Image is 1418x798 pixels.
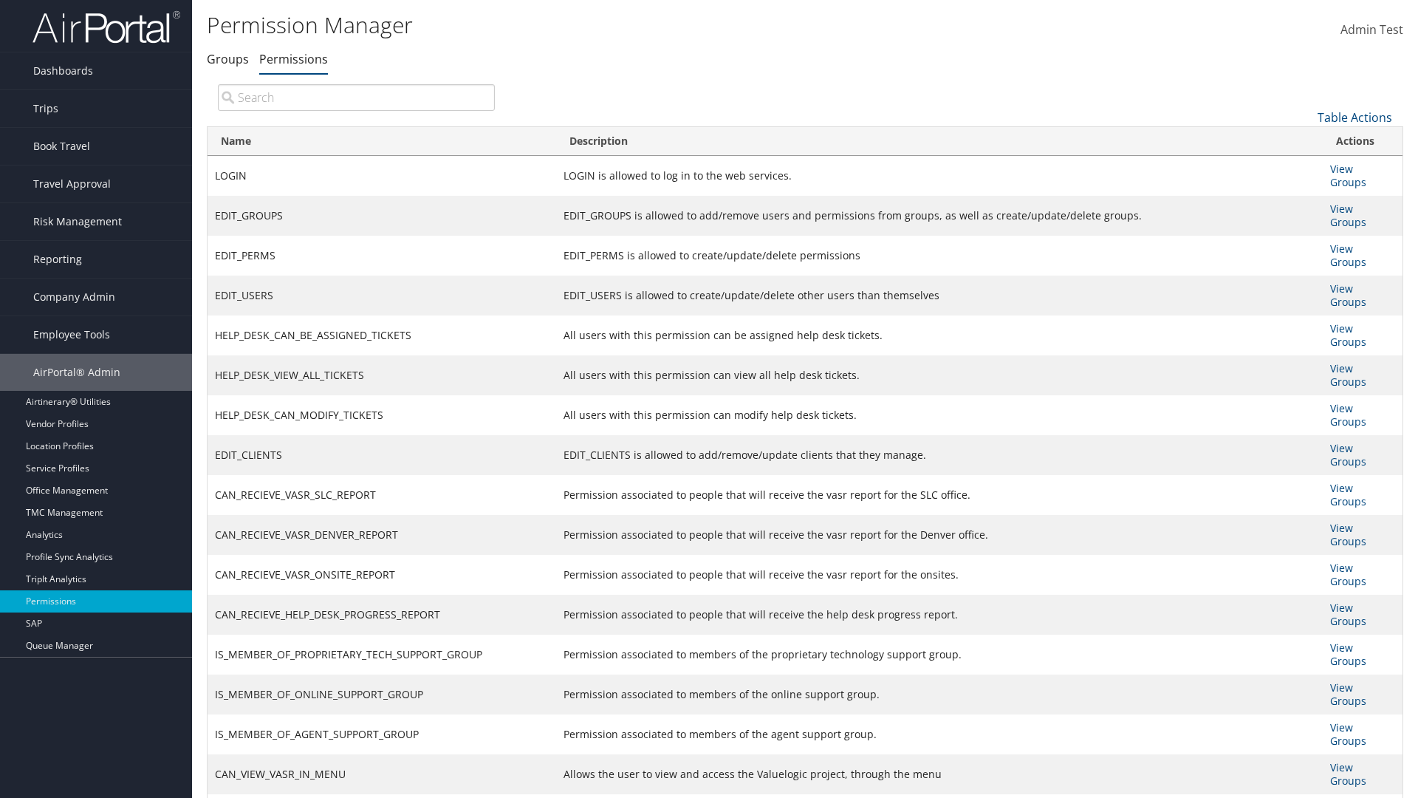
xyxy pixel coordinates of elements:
td: LOGIN is allowed to log in to the web services. [556,156,1323,196]
span: Book Travel [33,128,90,165]
span: Employee Tools [33,316,110,353]
a: View Groups [1330,521,1366,548]
img: airportal-logo.png [32,10,180,44]
td: EDIT_PERMS [208,236,556,276]
td: CAN_VIEW_VASR_IN_MENU [208,754,556,794]
span: AirPortal® Admin [33,354,120,391]
a: View Groups [1330,282,1366,309]
td: HELP_DESK_VIEW_ALL_TICKETS [208,355,556,395]
input: Search [218,84,495,111]
span: Risk Management [33,203,122,240]
a: View Groups [1330,361,1366,389]
th: Actions [1323,127,1402,156]
h1: Permission Manager [207,10,1004,41]
td: EDIT_GROUPS [208,196,556,236]
td: IS_MEMBER_OF_AGENT_SUPPORT_GROUP [208,715,556,754]
span: Reporting [33,241,82,278]
td: EDIT_USERS is allowed to create/update/delete other users than themselves [556,276,1323,316]
th: Name: activate to sort column ascending [208,127,556,156]
a: Admin Test [1340,7,1403,53]
th: Description: activate to sort column ascending [556,127,1323,156]
span: Admin Test [1340,21,1403,38]
span: Company Admin [33,279,115,316]
a: View Groups [1330,641,1366,668]
a: View Groups [1330,601,1366,628]
td: IS_MEMBER_OF_PROPRIETARY_TECH_SUPPORT_GROUP [208,635,556,675]
td: All users with this permission can be assigned help desk tickets. [556,316,1323,355]
td: HELP_DESK_CAN_MODIFY_TICKETS [208,395,556,435]
a: Groups [207,51,249,67]
a: View Groups [1330,720,1366,748]
td: All users with this permission can view all help desk tickets. [556,355,1323,395]
td: CAN_RECIEVE_HELP_DESK_PROGRESS_REPORT [208,595,556,635]
a: View Groups [1330,401,1366,429]
td: Permission associated to members of the online support group. [556,675,1323,715]
td: EDIT_GROUPS is allowed to add/remove users and permissions from groups, as well as create/update/... [556,196,1323,236]
td: CAN_RECIEVE_VASR_SLC_REPORT [208,475,556,515]
td: EDIT_USERS [208,276,556,316]
a: View Groups [1330,561,1366,588]
td: Permission associated to members of the agent support group. [556,715,1323,754]
span: Dashboards [33,52,93,89]
span: Travel Approval [33,166,111,202]
span: Trips [33,90,58,127]
a: Permissions [259,51,328,67]
td: Permission associated to people that will receive the vasr report for the onsites. [556,555,1323,595]
td: EDIT_CLIENTS is allowed to add/remove/update clients that they manage. [556,435,1323,475]
a: View Groups [1330,441,1366,468]
a: View Groups [1330,760,1366,788]
td: LOGIN [208,156,556,196]
a: View Groups [1330,162,1366,189]
a: View Groups [1330,202,1366,229]
a: Table Actions [1318,109,1392,126]
td: EDIT_CLIENTS [208,435,556,475]
td: Permission associated to people that will receive the vasr report for the SLC office. [556,475,1323,515]
a: View Groups [1330,481,1366,508]
td: Permission associated to people that will receive the help desk progress report. [556,595,1323,635]
td: CAN_RECIEVE_VASR_DENVER_REPORT [208,515,556,555]
td: IS_MEMBER_OF_ONLINE_SUPPORT_GROUP [208,675,556,715]
td: Permission associated to members of the proprietary technology support group. [556,635,1323,675]
a: View Groups [1330,681,1366,708]
td: HELP_DESK_CAN_BE_ASSIGNED_TICKETS [208,316,556,355]
td: CAN_RECIEVE_VASR_ONSITE_REPORT [208,555,556,595]
a: View Groups [1330,242,1366,269]
td: All users with this permission can modify help desk tickets. [556,395,1323,435]
td: Permission associated to people that will receive the vasr report for the Denver office. [556,515,1323,555]
a: View Groups [1330,321,1366,349]
td: EDIT_PERMS is allowed to create/update/delete permissions [556,236,1323,276]
td: Allows the user to view and access the Valuelogic project, through the menu [556,754,1323,794]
